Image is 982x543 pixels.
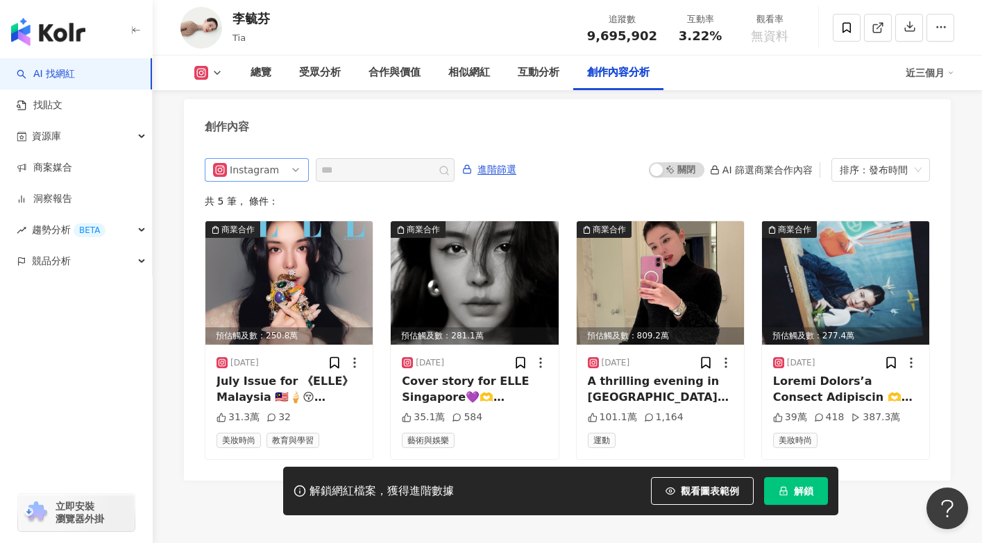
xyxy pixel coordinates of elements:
[11,18,85,46] img: logo
[266,433,319,448] span: 教育與學習
[17,225,26,235] span: rise
[794,485,813,497] span: 解鎖
[751,29,788,43] span: 無資料
[180,7,222,49] img: KOL Avatar
[402,433,455,448] span: 藝術與娛樂
[462,158,517,180] button: 進階篩選
[773,433,818,448] span: 美妝時尚
[773,374,918,405] div: Loremi Dolors’a Consect Adipiscin 🫶😎 elit《Seddoe’t Incidi》🫶😎 Utlaboreetdo: Magna Aliqu @enimadmin...
[416,357,444,369] div: [DATE]
[251,64,271,81] div: 總覽
[391,221,558,345] div: post-image商業合作預估觸及數：281.1萬
[762,221,929,345] div: post-image商業合作預估觸及數：277.4萬
[266,411,291,424] div: 32
[402,411,445,424] div: 35.1萬
[477,159,516,181] span: 進階篩選
[674,12,727,26] div: 互動率
[205,221,373,345] div: post-image商業合作預估觸及數：250.8萬
[205,119,249,135] div: 創作內容
[232,33,246,43] span: Tia
[681,485,739,497] span: 觀看圖表範例
[22,501,49,524] img: chrome extension
[762,327,929,345] div: 預估觸及數：277.4萬
[217,411,260,424] div: 31.3萬
[32,121,61,152] span: 資源庫
[205,196,930,207] div: 共 5 筆 ， 條件：
[205,221,373,345] img: post-image
[587,64,650,81] div: 創作內容分析
[391,327,558,345] div: 預估觸及數：281.1萬
[588,433,616,448] span: 運動
[602,357,630,369] div: [DATE]
[587,12,657,26] div: 追蹤數
[56,500,104,525] span: 立即安裝 瀏覽器外掛
[391,221,558,345] img: post-image
[17,98,62,112] a: 找貼文
[452,411,482,424] div: 584
[74,223,105,237] div: BETA
[587,28,657,43] span: 9,695,902
[369,64,421,81] div: 合作與價值
[232,10,270,27] div: 李毓芬
[851,411,900,424] div: 387.3萬
[906,62,954,84] div: 近三個月
[402,374,547,405] div: Cover story for ELLE Singapore💜🫶 《ELLE》新加坡雜誌版面💜🫶 Location: The Henderson @cloud39hk at @thehender...
[32,214,105,245] span: 趨勢分析
[310,484,454,499] div: 解鎖網紅檔案，獲得進階數據
[787,357,815,369] div: [DATE]
[217,374,362,405] div: July Issue for 《ELLE》 Malaysia 🇲🇾🍦😚 《ELLE》馬來西亞版七月刊號 🇲🇾🍦😚 Photography: [PERSON_NAME] @reubenfoong ...
[230,357,259,369] div: [DATE]
[773,411,807,424] div: 39萬
[814,411,845,424] div: 418
[644,411,684,424] div: 1,164
[593,223,626,236] div: 商業合作
[710,164,813,175] div: AI 篩選商業合作內容
[217,433,261,448] span: 美妝時尚
[448,64,490,81] div: 相似網紅
[32,245,71,277] span: 競品分析
[588,374,733,405] div: A thrilling evening in [GEOGRAPHIC_DATA], thank you so much QatarGP for inviting me to [GEOGRAPHI...
[779,486,788,496] span: lock
[743,12,796,26] div: 觀看率
[762,221,929,345] img: post-image
[17,67,75,81] a: searchAI 找網紅
[588,411,637,424] div: 101.1萬
[651,477,754,505] button: 觀看圖表範例
[407,223,440,236] div: 商業合作
[230,159,275,181] div: Instagram
[518,64,559,81] div: 互動分析
[205,327,373,345] div: 預估觸及數：250.8萬
[18,494,135,531] a: chrome extension立即安裝 瀏覽器外掛
[299,64,341,81] div: 受眾分析
[840,159,909,181] div: 排序：發布時間
[17,161,72,175] a: 商案媒合
[221,223,255,236] div: 商業合作
[764,477,828,505] button: 解鎖
[17,192,72,206] a: 洞察報告
[577,221,744,345] img: post-image
[577,221,744,345] div: post-image商業合作預估觸及數：809.2萬
[778,223,811,236] div: 商業合作
[679,29,722,43] span: 3.22%
[577,327,744,345] div: 預估觸及數：809.2萬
